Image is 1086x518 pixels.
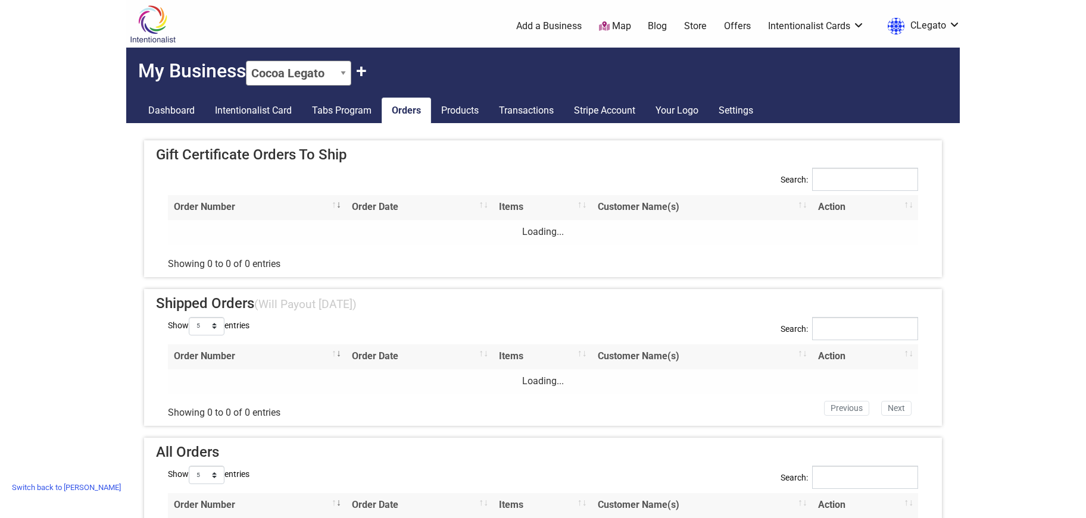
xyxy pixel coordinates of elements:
[168,344,346,369] th: Order Number: activate to sort column ascending
[168,249,470,271] div: Showing 0 to 0 of 0 entries
[168,220,918,245] td: Loading...
[812,466,918,489] input: Search:
[205,98,302,124] a: Intentionalist Card
[168,493,346,518] th: Order Number: activate to sort column ascending
[516,20,582,33] a: Add a Business
[168,398,470,420] div: Showing 0 to 0 of 0 entries
[781,466,918,498] label: Search:
[126,48,960,86] h2: My Business
[156,295,930,312] h4: Shipped Orders
[812,195,918,220] th: Action: activate to sort column ascending
[431,98,489,124] a: Products
[168,466,249,484] label: Show entries
[356,59,367,82] button: Claim Another
[812,493,918,518] th: Action: activate to sort column ascending
[124,5,181,43] img: Intentionalist
[189,317,224,335] select: Showentries
[346,344,493,369] th: Order Date: activate to sort column ascending
[493,493,592,518] th: Items: activate to sort column ascending
[168,317,249,335] label: Show entries
[709,98,763,124] a: Settings
[156,444,930,461] h4: All Orders
[138,98,205,124] a: Dashboard
[882,15,960,37] a: CLegato
[489,98,564,124] a: Transactions
[564,98,645,124] a: Stripe Account
[781,317,918,350] label: Search:
[156,146,930,164] h4: Gift Certificate Orders To Ship
[168,369,918,394] td: Loading...
[812,317,918,340] input: Search:
[493,344,592,369] th: Items: activate to sort column ascending
[346,195,493,220] th: Order Date: activate to sort column ascending
[592,195,812,220] th: Customer Name(s): activate to sort column ascending
[592,493,812,518] th: Customer Name(s): activate to sort column ascending
[648,20,667,33] a: Blog
[493,195,592,220] th: Items: activate to sort column ascending
[592,344,812,369] th: Customer Name(s): activate to sort column ascending
[168,195,346,220] th: Order Number: activate to sort column ascending
[254,297,357,311] small: (Will Payout [DATE])
[812,168,918,191] input: Search:
[302,98,382,124] a: Tabs Program
[346,493,493,518] th: Order Date: activate to sort column ascending
[645,98,709,124] a: Your Logo
[6,478,127,497] a: Switch back to [PERSON_NAME]
[599,20,631,33] a: Map
[684,20,707,33] a: Store
[768,20,865,33] a: Intentionalist Cards
[724,20,751,33] a: Offers
[781,168,918,200] label: Search:
[382,98,431,124] a: Orders
[189,466,224,484] select: Showentries
[812,344,918,369] th: Action: activate to sort column ascending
